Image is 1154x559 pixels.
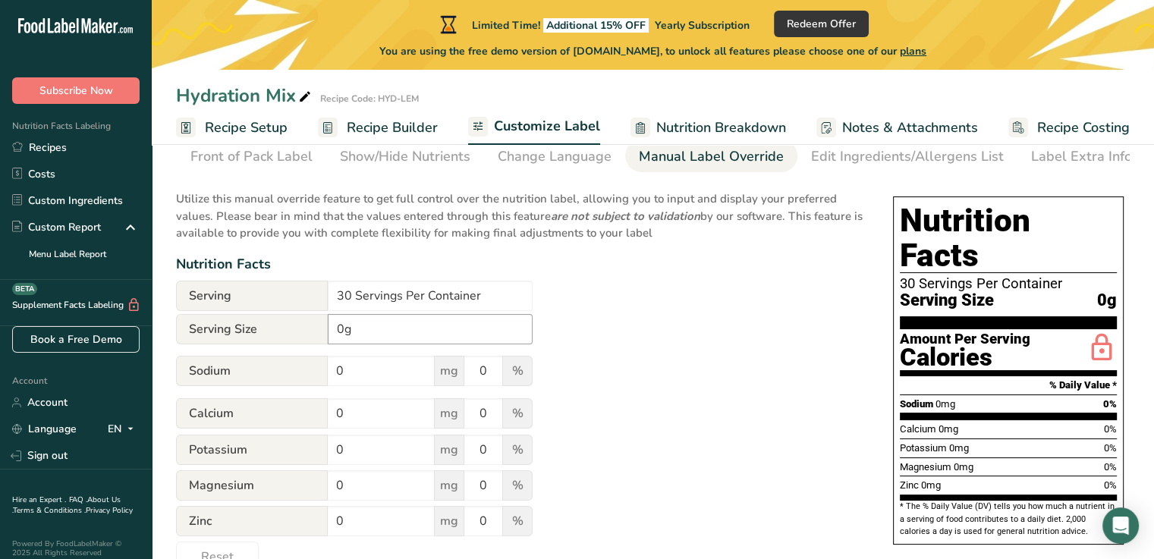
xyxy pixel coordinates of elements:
[12,539,140,557] div: Powered By FoodLabelMaker © 2025 All Rights Reserved
[12,77,140,104] button: Subscribe Now
[434,398,464,429] span: mg
[12,416,77,442] a: Language
[816,111,978,145] a: Notes & Attachments
[935,398,955,410] span: 0mg
[543,18,649,33] span: Additional 15% OFF
[12,283,37,295] div: BETA
[900,203,1117,273] h1: Nutrition Facts
[900,501,1117,538] section: * The % Daily Value (DV) tells you how much a nutrient in a serving of food contributes to a dail...
[1104,479,1117,491] span: 0%
[639,146,784,167] div: Manual Label Override
[842,118,978,138] span: Notes & Attachments
[39,83,113,99] span: Subscribe Now
[900,442,947,454] span: Potassium
[1104,423,1117,435] span: 0%
[468,109,600,146] a: Customize Label
[176,356,328,386] span: Sodium
[900,398,933,410] span: Sodium
[434,506,464,536] span: mg
[176,281,328,311] span: Serving
[656,118,786,138] span: Nutrition Breakdown
[498,146,612,167] div: Change Language
[340,146,470,167] div: Show/Hide Nutrients
[1103,398,1117,410] span: 0%
[1097,291,1117,310] span: 0g
[434,435,464,465] span: mg
[655,18,750,33] span: Yearly Subscription
[900,44,926,58] span: plans
[12,495,66,505] a: Hire an Expert .
[1102,507,1139,544] div: Open Intercom Messenger
[176,470,328,501] span: Magnesium
[176,82,314,109] div: Hydration Mix
[1104,442,1117,454] span: 0%
[176,314,328,344] span: Serving Size
[900,276,1117,291] div: 30 Servings Per Container
[176,435,328,465] span: Potassium
[939,423,958,435] span: 0mg
[347,118,438,138] span: Recipe Builder
[434,470,464,501] span: mg
[108,420,140,438] div: EN
[774,11,869,37] button: Redeem Offer
[494,116,600,137] span: Customize Label
[949,442,969,454] span: 0mg
[12,495,121,516] a: About Us .
[379,43,926,59] span: You are using the free demo version of [DOMAIN_NAME], to unlock all features please choose one of...
[502,398,533,429] span: %
[551,209,700,224] b: are not subject to validation
[900,332,1030,347] div: Amount Per Serving
[176,181,863,242] p: Utilize this manual override feature to get full control over the nutrition label, allowing you t...
[176,398,328,429] span: Calcium
[1008,111,1130,145] a: Recipe Costing
[954,461,973,473] span: 0mg
[1104,461,1117,473] span: 0%
[921,479,941,491] span: 0mg
[69,495,87,505] a: FAQ .
[12,326,140,353] a: Book a Free Demo
[630,111,786,145] a: Nutrition Breakdown
[434,356,464,386] span: mg
[1031,146,1132,167] div: Label Extra Info
[1037,118,1130,138] span: Recipe Costing
[900,423,936,435] span: Calcium
[900,347,1030,369] div: Calories
[176,254,863,275] div: Nutrition Facts
[502,356,533,386] span: %
[900,479,919,491] span: Zinc
[13,505,86,516] a: Terms & Conditions .
[205,118,288,138] span: Recipe Setup
[900,376,1117,394] section: % Daily Value *
[86,505,133,516] a: Privacy Policy
[437,15,750,33] div: Limited Time!
[12,219,101,235] div: Custom Report
[900,291,994,310] span: Serving Size
[900,461,951,473] span: Magnesium
[811,146,1004,167] div: Edit Ingredients/Allergens List
[502,435,533,465] span: %
[190,146,313,167] div: Front of Pack Label
[176,111,288,145] a: Recipe Setup
[320,92,419,105] div: Recipe Code: HYD-LEM
[502,470,533,501] span: %
[176,506,328,536] span: Zinc
[502,506,533,536] span: %
[318,111,438,145] a: Recipe Builder
[787,16,856,32] span: Redeem Offer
